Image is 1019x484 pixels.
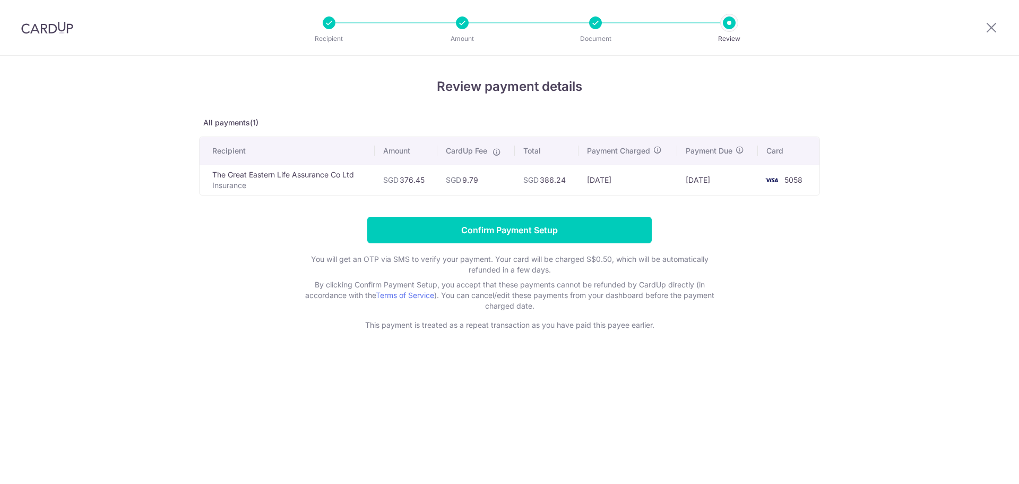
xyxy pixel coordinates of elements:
[21,21,73,34] img: CardUp
[761,174,782,186] img: <span class="translation_missing" title="translation missing: en.account_steps.new_confirm_form.b...
[290,33,368,44] p: Recipient
[383,175,399,184] span: SGD
[376,291,434,300] a: Terms of Service
[375,165,437,195] td: 376.45
[200,165,375,195] td: The Great Eastern Life Assurance Co Ltd
[677,165,758,195] td: [DATE]
[690,33,768,44] p: Review
[446,146,487,156] span: CardUp Fee
[446,175,461,184] span: SGD
[578,165,677,195] td: [DATE]
[437,165,515,195] td: 9.79
[367,217,652,243] input: Confirm Payment Setup
[758,137,819,165] th: Card
[515,137,578,165] th: Total
[199,117,820,128] p: All payments(1)
[951,452,1008,479] iframe: Opens a widget where you can find more information
[784,175,802,184] span: 5058
[556,33,635,44] p: Document
[587,146,650,156] span: Payment Charged
[212,180,366,191] p: Insurance
[200,137,375,165] th: Recipient
[375,137,437,165] th: Amount
[686,146,732,156] span: Payment Due
[523,175,539,184] span: SGD
[423,33,502,44] p: Amount
[297,279,722,311] p: By clicking Confirm Payment Setup, you accept that these payments cannot be refunded by CardUp di...
[297,254,722,275] p: You will get an OTP via SMS to verify your payment. Your card will be charged S$0.50, which will ...
[515,165,578,195] td: 386.24
[199,77,820,96] h4: Review payment details
[297,320,722,330] p: This payment is treated as a repeat transaction as you have paid this payee earlier.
